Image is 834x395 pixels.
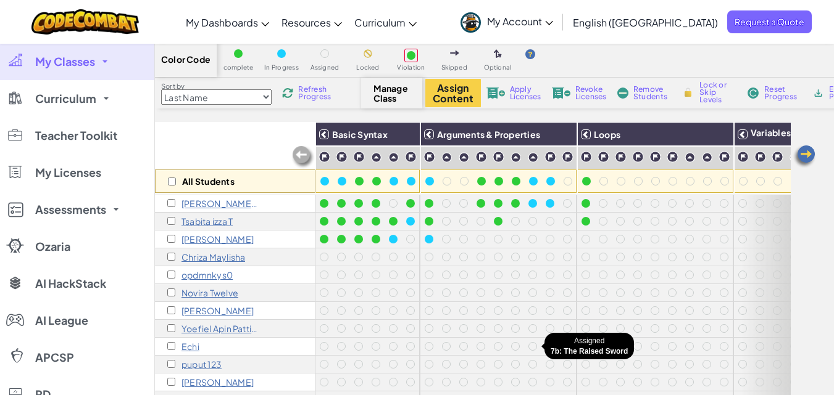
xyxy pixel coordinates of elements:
[747,88,759,99] img: IconReset.svg
[454,2,559,41] a: My Account
[573,16,718,29] span: English ([GEOGRAPHIC_DATA])
[181,198,259,208] p: Almira ayu Nasution N
[580,151,592,163] img: IconChallengeLevel.svg
[223,64,254,71] span: complete
[425,79,481,107] button: Assign Content
[182,176,235,186] p: All Students
[792,144,817,169] img: Arrow_Left.png
[812,88,824,99] img: IconArchive.svg
[181,252,245,262] p: Chriza Maylisha
[354,16,406,29] span: Curriculum
[598,151,609,163] img: IconChallengeLevel.svg
[35,241,70,252] span: Ozaria
[35,167,101,178] span: My Licenses
[181,234,254,244] p: hendry rahadianto
[332,129,388,140] span: Basic Syntax
[264,64,299,71] span: In Progress
[544,151,556,163] img: IconChallengeLevel.svg
[754,151,766,163] img: IconChallengeLevel.svg
[737,151,749,163] img: IconChallengeLevel.svg
[336,151,348,163] img: IconChallengeLevel.svg
[764,86,801,100] span: Reset Progress
[35,315,88,326] span: AI League
[633,86,670,100] span: Remove Students
[575,86,607,100] span: Revoke Licenses
[790,152,800,163] img: IconPracticeLevel.svg
[35,56,95,67] span: My Classes
[567,6,724,39] a: English ([GEOGRAPHIC_DATA])
[685,152,695,163] img: IconPracticeLevel.svg
[181,288,238,298] p: Novira Twelve
[615,151,627,163] img: IconChallengeLevel.svg
[186,16,258,29] span: My Dashboards
[298,86,336,100] span: Refresh Progress
[441,152,452,163] img: IconPracticeLevel.svg
[275,6,348,39] a: Resources
[181,359,222,369] p: puput 123
[484,64,512,71] span: Optional
[180,6,275,39] a: My Dashboards
[353,151,365,163] img: IconChallengeLevel.svg
[525,49,535,59] img: IconHint.svg
[35,130,117,141] span: Teacher Toolkit
[632,151,644,163] img: IconChallengeLevel.svg
[699,81,736,104] span: Lock or Skip Levels
[319,151,330,163] img: IconChallengeLevel.svg
[475,151,487,163] img: IconChallengeLevel.svg
[437,129,540,140] span: Arguments & Properties
[594,129,620,140] span: Loops
[397,64,425,71] span: Violation
[562,151,573,163] img: IconChallengeLevel.svg
[371,152,382,163] img: IconPracticeLevel.svg
[35,93,96,104] span: Curriculum
[487,15,553,28] span: My Account
[486,88,505,99] img: IconLicenseApply.svg
[702,152,712,163] img: IconPracticeLevel.svg
[727,10,812,33] a: Request a Quote
[181,270,233,280] p: opdmnkys0
[649,151,661,163] img: IconChallengeLevel.svg
[35,204,106,215] span: Assessments
[510,86,541,100] span: Apply Licenses
[751,127,791,138] span: Variables
[494,49,502,59] img: IconOptionalLevel.svg
[459,152,469,163] img: IconPracticeLevel.svg
[423,151,435,163] img: IconChallengeLevel.svg
[181,306,254,316] p: Amelia_ Sari
[181,216,233,226] p: Tsabita izza T
[493,151,504,163] img: IconChallengeLevel.svg
[544,333,634,359] div: Assigned
[35,278,106,289] span: AI HackStack
[551,347,628,356] strong: 7b: The Raised Sword
[161,54,211,64] span: Color Code
[667,151,678,163] img: IconChallengeLevel.svg
[181,341,199,351] p: Echi
[528,152,538,163] img: IconPracticeLevel.svg
[450,51,459,55] img: IconSkippedLevel.svg
[511,152,521,163] img: IconPracticeLevel.svg
[461,12,481,33] img: avatar
[373,83,410,103] span: Manage Class
[682,87,694,98] img: IconLock.svg
[405,151,417,163] img: IconChallengeLevel.svg
[617,88,628,99] img: IconRemoveStudents.svg
[311,64,340,71] span: Assigned
[356,64,379,71] span: Locked
[181,324,259,333] p: Yoefiel Apin Pattinegara
[719,151,730,163] img: IconChallengeLevel.svg
[281,16,331,29] span: Resources
[441,64,467,71] span: Skipped
[181,377,254,387] p: Rehan Irhab
[291,145,315,169] img: Arrow_Left_Inactive.png
[388,152,399,163] img: IconPracticeLevel.svg
[161,81,272,91] label: Sort by
[31,9,140,35] img: CodeCombat logo
[772,151,783,163] img: IconChallengeLevel.svg
[348,6,423,39] a: Curriculum
[281,87,294,99] img: IconReload.svg
[552,88,570,99] img: IconLicenseRevoke.svg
